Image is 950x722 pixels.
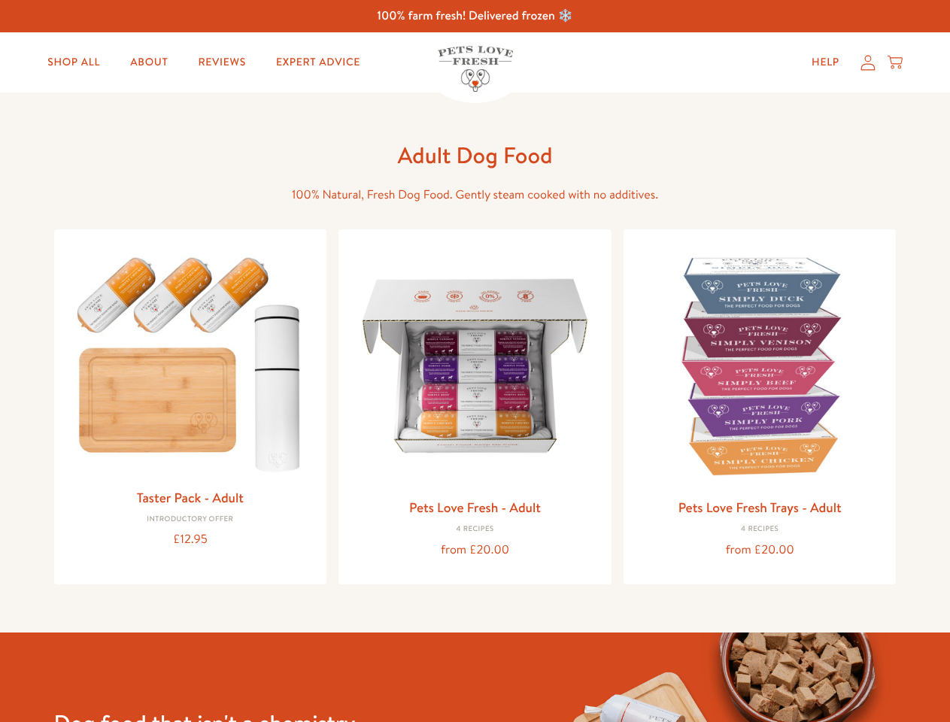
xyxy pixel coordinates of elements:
a: Reviews [186,47,257,77]
a: Expert Advice [264,47,372,77]
span: 100% Natural, Fresh Dog Food. Gently steam cooked with no additives. [292,187,658,203]
a: Shop All [35,47,112,77]
img: Pets Love Fresh - Adult [351,241,599,490]
div: from £20.00 [636,540,885,560]
a: Pets Love Fresh Trays - Adult [678,498,842,517]
img: Taster Pack - Adult [66,241,315,480]
a: Taster Pack - Adult [137,488,244,507]
h1: Adult Dog Food [235,141,716,170]
div: from £20.00 [351,540,599,560]
a: Pets Love Fresh - Adult [409,498,541,517]
div: 4 Recipes [636,525,885,534]
div: Introductory Offer [66,515,315,524]
a: About [118,47,180,77]
img: Pets Love Fresh Trays - Adult [636,241,885,490]
a: Help [800,47,851,77]
div: £12.95 [66,529,315,550]
div: 4 Recipes [351,525,599,534]
img: Pets Love Fresh [438,46,513,92]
